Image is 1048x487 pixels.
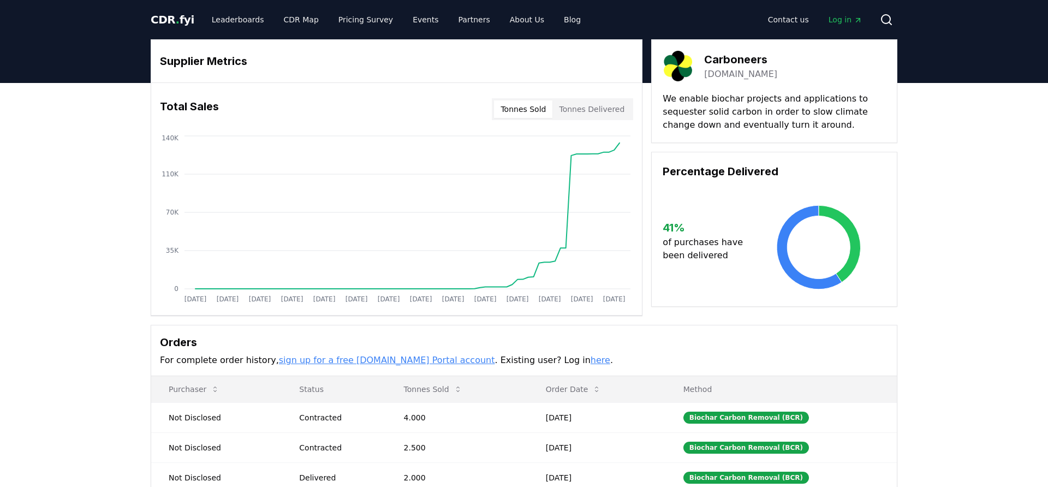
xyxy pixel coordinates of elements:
div: Biochar Carbon Removal (BCR) [683,442,809,454]
div: Contracted [299,442,377,453]
tspan: [DATE] [217,295,239,303]
a: Partners [450,10,499,29]
a: here [591,355,610,365]
tspan: [DATE] [378,295,400,303]
a: sign up for a free [DOMAIN_NAME] Portal account [279,355,495,365]
tspan: 0 [174,285,178,293]
a: Blog [555,10,589,29]
tspan: [DATE] [184,295,207,303]
h3: Carboneers [704,51,777,68]
td: Not Disclosed [151,402,282,432]
a: Contact us [759,10,818,29]
p: of purchases have been delivered [663,236,752,262]
tspan: 35K [166,247,179,254]
a: [DOMAIN_NAME] [704,68,777,81]
a: CDR Map [275,10,327,29]
td: [DATE] [528,432,666,462]
div: Biochar Carbon Removal (BCR) [683,412,809,424]
tspan: [DATE] [410,295,432,303]
span: . [176,13,180,26]
tspan: [DATE] [507,295,529,303]
tspan: [DATE] [539,295,561,303]
tspan: [DATE] [571,295,593,303]
button: Order Date [537,378,610,400]
a: Log in [820,10,871,29]
td: 2.500 [386,432,528,462]
td: [DATE] [528,402,666,432]
div: Biochar Carbon Removal (BCR) [683,472,809,484]
a: CDR.fyi [151,12,194,27]
tspan: [DATE] [346,295,368,303]
button: Tonnes Sold [494,100,552,118]
img: Carboneers-logo [663,51,693,81]
h3: 41 % [663,219,752,236]
div: Contracted [299,412,377,423]
a: Events [404,10,447,29]
p: For complete order history, . Existing user? Log in . [160,354,888,367]
tspan: 110K [162,170,179,178]
nav: Main [203,10,589,29]
tspan: [DATE] [281,295,303,303]
tspan: [DATE] [313,295,336,303]
td: 4.000 [386,402,528,432]
h3: Orders [160,334,888,351]
h3: Percentage Delivered [663,163,886,180]
tspan: [DATE] [603,295,626,303]
a: About Us [501,10,553,29]
p: Method [675,384,888,395]
button: Tonnes Sold [395,378,471,400]
button: Tonnes Delivered [552,100,631,118]
td: Not Disclosed [151,432,282,462]
a: Leaderboards [203,10,273,29]
tspan: 70K [166,209,179,216]
tspan: [DATE] [474,295,497,303]
span: Log in [829,14,862,25]
tspan: [DATE] [442,295,465,303]
button: Purchaser [160,378,228,400]
p: Status [290,384,377,395]
nav: Main [759,10,871,29]
tspan: [DATE] [249,295,271,303]
tspan: 140K [162,134,179,142]
p: We enable biochar projects and applications to sequester solid carbon in order to slow climate ch... [663,92,886,132]
div: Delivered [299,472,377,483]
a: Pricing Survey [330,10,402,29]
span: CDR fyi [151,13,194,26]
h3: Supplier Metrics [160,53,633,69]
h3: Total Sales [160,98,219,120]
